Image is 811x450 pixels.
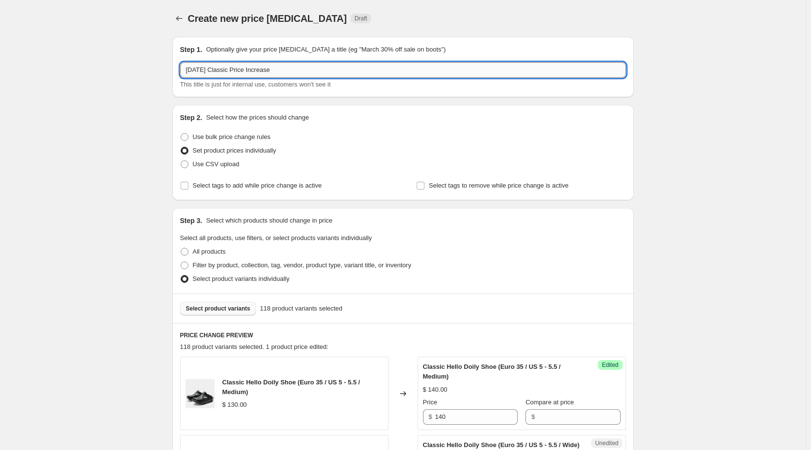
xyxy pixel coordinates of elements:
h6: PRICE CHANGE PREVIEW [180,331,626,339]
div: $ 130.00 [222,400,247,410]
span: 118 product variants selected. 1 product price edited: [180,343,329,350]
h2: Step 1. [180,45,203,54]
p: Select which products should change in price [206,216,332,225]
span: Edited [602,361,618,369]
span: Select product variants individually [193,275,289,282]
span: Filter by product, collection, tag, vendor, product type, variant title, or inventory [193,261,411,269]
img: ALG-163_S1_22ccb81a-cea3-4874-971b-db7939e3413f_80x.jpg [186,379,215,408]
span: Classic Hello Doily Shoe (Euro 35 / US 5 - 5.5 / Medium) [423,363,561,380]
h2: Step 3. [180,216,203,225]
span: Select product variants [186,305,251,312]
span: Classic Hello Doily Shoe (Euro 35 / US 5 - 5.5 / Medium) [222,379,360,396]
span: Draft [355,15,367,22]
span: Use bulk price change rules [193,133,270,140]
span: $ [429,413,432,420]
span: 118 product variants selected [260,304,342,313]
span: Select tags to add while price change is active [193,182,322,189]
button: Price change jobs [172,12,186,25]
span: Price [423,398,438,406]
input: 30% off holiday sale [180,62,626,78]
span: Create new price [MEDICAL_DATA] [188,13,347,24]
span: Select all products, use filters, or select products variants individually [180,234,372,242]
span: Set product prices individually [193,147,276,154]
span: All products [193,248,226,255]
span: Classic Hello Doily Shoe (Euro 35 / US 5 - 5.5 / Wide) [423,441,580,449]
div: $ 140.00 [423,385,448,395]
button: Select product variants [180,302,256,315]
span: Select tags to remove while price change is active [429,182,569,189]
span: $ [531,413,535,420]
span: Unedited [595,439,618,447]
span: This title is just for internal use, customers won't see it [180,81,331,88]
p: Select how the prices should change [206,113,309,122]
p: Optionally give your price [MEDICAL_DATA] a title (eg "March 30% off sale on boots") [206,45,445,54]
span: Compare at price [525,398,574,406]
h2: Step 2. [180,113,203,122]
span: Use CSV upload [193,160,239,168]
